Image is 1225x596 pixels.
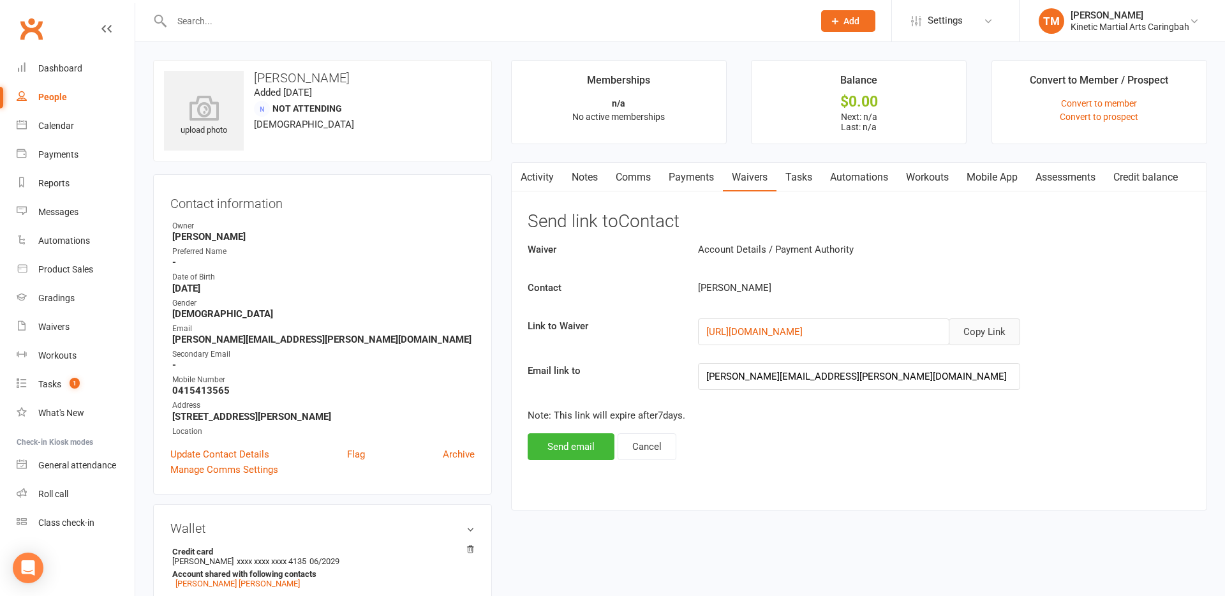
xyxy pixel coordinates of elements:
label: Link to Waiver [518,318,688,334]
a: Waivers [17,313,135,341]
p: Note: This link will expire after 7 days. [528,408,1191,423]
a: General attendance kiosk mode [17,451,135,480]
label: Email link to [518,363,688,378]
div: People [38,92,67,102]
a: Calendar [17,112,135,140]
div: Secondary Email [172,348,475,361]
div: Owner [172,220,475,232]
a: Mobile App [958,163,1027,192]
h3: Contact information [170,191,475,211]
a: Dashboard [17,54,135,83]
a: Clubworx [15,13,47,45]
span: Not Attending [272,103,342,114]
strong: [PERSON_NAME][EMAIL_ADDRESS][PERSON_NAME][DOMAIN_NAME] [172,334,475,345]
time: Added [DATE] [254,87,312,98]
a: Tasks 1 [17,370,135,399]
label: Contact [518,280,688,295]
span: 06/2029 [309,556,339,566]
span: No active memberships [572,112,665,122]
a: Manage Comms Settings [170,462,278,477]
div: Roll call [38,489,68,499]
a: [PERSON_NAME] [PERSON_NAME] [175,579,300,588]
h3: Wallet [170,521,475,535]
a: Automations [821,163,897,192]
div: Convert to Member / Prospect [1030,72,1168,95]
div: [PERSON_NAME] [1071,10,1189,21]
a: People [17,83,135,112]
strong: - [172,359,475,371]
strong: Account shared with following contacts [172,569,468,579]
a: Payments [17,140,135,169]
button: Send email [528,433,614,460]
div: TM [1039,8,1064,34]
div: Date of Birth [172,271,475,283]
span: 1 [70,378,80,389]
a: Update Contact Details [170,447,269,462]
div: Open Intercom Messenger [13,553,43,583]
a: Roll call [17,480,135,509]
a: Gradings [17,284,135,313]
div: Memberships [587,72,650,95]
a: What's New [17,399,135,428]
div: upload photo [164,95,244,137]
div: Gender [172,297,475,309]
a: Reports [17,169,135,198]
a: [URL][DOMAIN_NAME] [706,326,803,338]
div: Gradings [38,293,75,303]
strong: [STREET_ADDRESS][PERSON_NAME] [172,411,475,422]
a: Messages [17,198,135,227]
a: Comms [607,163,660,192]
a: Flag [347,447,365,462]
div: Calendar [38,121,74,131]
button: Add [821,10,875,32]
strong: [PERSON_NAME] [172,231,475,242]
h3: Send link to Contact [528,212,1191,232]
a: Archive [443,447,475,462]
div: Kinetic Martial Arts Caringbah [1071,21,1189,33]
div: Waivers [38,322,70,332]
li: [PERSON_NAME] [170,545,475,590]
div: Dashboard [38,63,82,73]
div: Location [172,426,475,438]
div: Tasks [38,379,61,389]
a: Class kiosk mode [17,509,135,537]
a: Product Sales [17,255,135,284]
a: Tasks [776,163,821,192]
label: Waiver [518,242,688,257]
strong: - [172,257,475,268]
button: Cancel [618,433,676,460]
div: Preferred Name [172,246,475,258]
a: Workouts [897,163,958,192]
div: Email [172,323,475,335]
input: Search... [168,12,805,30]
div: Messages [38,207,78,217]
a: Activity [512,163,563,192]
div: Payments [38,149,78,160]
div: Address [172,399,475,412]
strong: [DATE] [172,283,475,294]
div: Mobile Number [172,374,475,386]
strong: 0415413565 [172,385,475,396]
p: Next: n/a Last: n/a [763,112,954,132]
div: Reports [38,178,70,188]
div: Automations [38,235,90,246]
div: Class check-in [38,518,94,528]
strong: [DEMOGRAPHIC_DATA] [172,308,475,320]
strong: Credit card [172,547,468,556]
button: Copy Link [949,318,1020,345]
div: $0.00 [763,95,954,108]
h3: [PERSON_NAME] [164,71,481,85]
a: Waivers [723,163,776,192]
div: Product Sales [38,264,93,274]
a: Workouts [17,341,135,370]
span: xxxx xxxx xxxx 4135 [237,556,306,566]
strong: n/a [612,98,625,108]
a: Credit balance [1104,163,1187,192]
div: What's New [38,408,84,418]
a: Convert to prospect [1060,112,1138,122]
a: Convert to member [1061,98,1137,108]
span: [DEMOGRAPHIC_DATA] [254,119,354,130]
a: Notes [563,163,607,192]
div: [PERSON_NAME] [688,280,1087,295]
div: Balance [840,72,877,95]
